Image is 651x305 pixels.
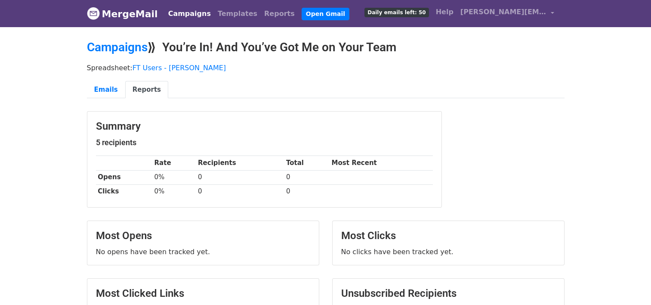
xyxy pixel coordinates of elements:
[152,184,196,199] td: 0%
[261,5,298,22] a: Reports
[96,287,310,300] h3: Most Clicked Links
[341,247,555,256] p: No clicks have been tracked yet.
[330,156,433,170] th: Most Recent
[165,5,214,22] a: Campaigns
[341,230,555,242] h3: Most Clicks
[460,7,546,17] span: [PERSON_NAME][EMAIL_ADDRESS]
[214,5,261,22] a: Templates
[432,3,457,21] a: Help
[341,287,555,300] h3: Unsubscribed Recipients
[96,120,433,133] h3: Summary
[96,184,152,199] th: Clicks
[87,81,125,99] a: Emails
[364,8,429,17] span: Daily emails left: 50
[133,64,226,72] a: FT Users - [PERSON_NAME]
[284,184,330,199] td: 0
[302,8,349,20] a: Open Gmail
[361,3,432,21] a: Daily emails left: 50
[152,156,196,170] th: Rate
[284,170,330,184] td: 0
[87,7,100,20] img: MergeMail logo
[96,138,433,147] h5: 5 recipients
[152,170,196,184] td: 0%
[96,247,310,256] p: No opens have been tracked yet.
[196,170,284,184] td: 0
[87,63,565,72] p: Spreadsheet:
[87,40,148,54] a: Campaigns
[96,170,152,184] th: Opens
[196,184,284,199] td: 0
[284,156,330,170] th: Total
[87,5,158,23] a: MergeMail
[96,230,310,242] h3: Most Opens
[125,81,168,99] a: Reports
[87,40,565,55] h2: ⟫ You’re In! And You’ve Got Me on Your Team
[457,3,558,24] a: [PERSON_NAME][EMAIL_ADDRESS]
[196,156,284,170] th: Recipients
